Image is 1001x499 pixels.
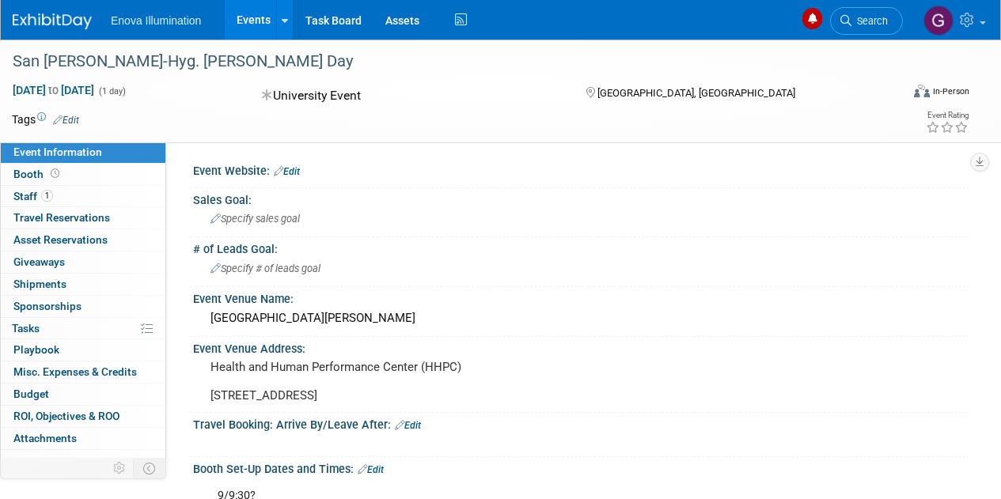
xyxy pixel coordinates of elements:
span: Sponsorships [13,300,82,312]
div: # of Leads Goal: [193,237,969,257]
span: 1 [41,190,53,202]
span: to [46,84,61,96]
div: In-Person [932,85,969,97]
a: Sponsorships [1,296,165,317]
span: Tasks [12,322,40,335]
a: Asset Reservations [1,229,165,251]
span: Booth not reserved yet [47,168,63,180]
span: Staff [13,190,53,202]
span: (1 day) [97,86,126,96]
span: Playbook [13,343,59,356]
td: Personalize Event Tab Strip [106,458,134,478]
a: Staff1 [1,186,165,207]
a: Edit [358,464,384,475]
img: ExhibitDay [13,13,92,29]
a: Giveaways [1,251,165,273]
a: Tasks [1,318,165,339]
span: Booth [13,168,63,180]
div: Event Venue Name: [193,287,969,307]
span: Giveaways [13,255,65,268]
span: Shipments [13,278,66,290]
div: Event Website: [193,159,969,180]
div: University Event [257,82,560,110]
a: Search [830,7,903,35]
a: Event Information [1,142,165,163]
a: Playbook [1,339,165,361]
div: Event Venue Address: [193,337,969,357]
span: more [10,454,36,467]
a: Misc. Expenses & Credits [1,361,165,383]
td: Tags [12,112,79,127]
img: Garrett Alcaraz [923,6,954,36]
img: Format-Inperson.png [914,85,930,97]
a: Edit [395,420,421,431]
a: more [1,450,165,471]
a: Budget [1,384,165,405]
span: Specify sales goal [210,213,300,225]
span: ROI, Objectives & ROO [13,410,119,422]
span: Specify # of leads goal [210,263,320,274]
span: Search [851,15,888,27]
div: Sales Goal: [193,188,969,208]
span: [DATE] [DATE] [12,83,95,97]
a: Edit [53,115,79,126]
a: Edit [274,166,300,177]
a: Booth [1,164,165,185]
a: Travel Reservations [1,207,165,229]
div: Travel Booking: Arrive By/Leave After: [193,413,969,433]
pre: Health and Human Performance Center (HHPC) [STREET_ADDRESS] [210,360,499,403]
a: ROI, Objectives & ROO [1,406,165,427]
div: Event Format [829,82,969,106]
a: Attachments [1,428,165,449]
span: Travel Reservations [13,211,110,224]
span: Budget [13,387,49,400]
span: Enova Illumination [111,14,201,27]
div: [GEOGRAPHIC_DATA][PERSON_NAME] [205,306,957,331]
td: Toggle Event Tabs [134,458,166,478]
div: Event Rating [926,112,969,119]
span: Misc. Expenses & Credits [13,365,137,378]
span: Asset Reservations [13,233,108,246]
span: Event Information [13,146,102,158]
div: Booth Set-Up Dates and Times: [193,457,969,478]
div: San [PERSON_NAME]-Hyg. [PERSON_NAME] Day [7,47,888,76]
a: Shipments [1,274,165,295]
span: [GEOGRAPHIC_DATA], [GEOGRAPHIC_DATA] [597,87,795,99]
span: Attachments [13,432,77,444]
